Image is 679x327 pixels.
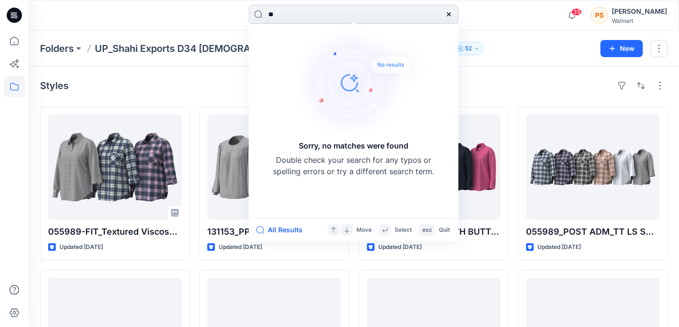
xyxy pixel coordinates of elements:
div: [PERSON_NAME] [612,6,667,17]
span: 35 [571,8,582,16]
p: Updated [DATE] [537,242,581,252]
div: PS [591,7,608,24]
button: 52 [453,42,484,55]
p: Move [356,225,372,235]
p: Double check your search for any typos or spelling errors or try a different search term. [273,154,435,177]
p: esc [422,225,432,235]
a: 055989_POST ADM_TT LS SOFT SHIRTS [526,115,659,219]
p: Updated [DATE] [378,242,422,252]
a: 131153_PP_SMOCKED YOKE TOP [207,115,341,219]
p: 52 [465,43,472,54]
h5: Sorry, no matches were found [299,140,408,151]
p: 055989_POST ADM_TT LS SOFT SHIRTS [526,225,659,238]
img: Sorry, no matches were found [294,26,428,140]
p: 131153_PP_SMOCKED YOKE TOP [207,225,341,238]
p: 055989-FIT_Textured Viscose_TT LS SOFT SHIRTS [48,225,182,238]
a: Folders [40,42,74,55]
a: UP_Shahi Exports D34 [DEMOGRAPHIC_DATA] Tops [95,42,279,55]
a: 055989-FIT_Textured Viscose_TT LS SOFT SHIRTS [48,115,182,219]
p: Updated [DATE] [60,242,103,252]
div: Walmart [612,17,667,24]
p: Updated [DATE] [219,242,262,252]
button: New [600,40,643,57]
p: Select [395,225,412,235]
button: All Results [256,224,309,236]
h4: Styles [40,80,69,91]
p: Quit [439,225,450,235]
